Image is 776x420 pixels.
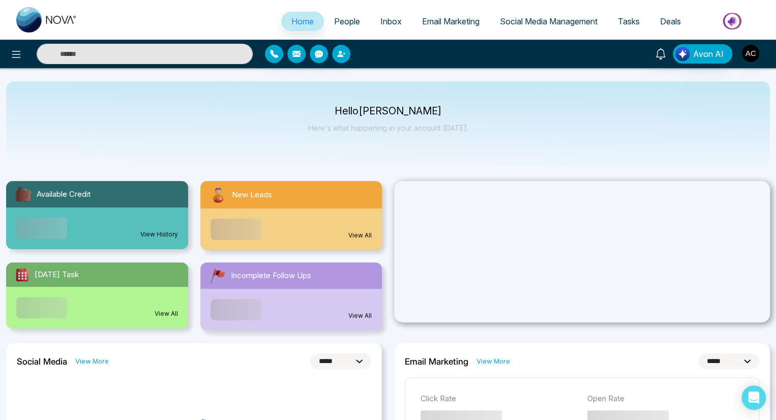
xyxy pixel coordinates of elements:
[194,181,389,250] a: New LeadsView All
[308,124,468,132] p: Here's what happening in your account [DATE].
[231,270,311,282] span: Incomplete Follow Ups
[618,16,640,26] span: Tasks
[35,269,79,281] span: [DATE] Task
[422,16,480,26] span: Email Marketing
[380,16,402,26] span: Inbox
[412,12,490,31] a: Email Marketing
[741,385,766,410] div: Open Intercom Messenger
[405,356,468,367] h2: Email Marketing
[696,10,770,33] img: Market-place.gif
[155,309,178,318] a: View All
[16,7,77,33] img: Nova CRM Logo
[693,48,724,60] span: Avon AI
[194,262,389,331] a: Incomplete Follow UpsView All
[660,16,681,26] span: Deals
[476,356,510,366] a: View More
[75,356,109,366] a: View More
[232,189,272,201] span: New Leads
[500,16,598,26] span: Social Media Management
[14,266,31,283] img: todayTask.svg
[291,16,314,26] span: Home
[17,356,67,367] h2: Social Media
[14,185,33,203] img: availableCredit.svg
[37,189,91,200] span: Available Credit
[281,12,324,31] a: Home
[140,230,178,239] a: View History
[587,393,744,405] p: Open Rate
[348,311,372,320] a: View All
[421,393,577,405] p: Click Rate
[348,231,372,240] a: View All
[608,12,650,31] a: Tasks
[208,266,227,285] img: followUps.svg
[308,107,468,115] p: Hello [PERSON_NAME]
[675,47,690,61] img: Lead Flow
[673,44,732,64] button: Avon AI
[324,12,370,31] a: People
[370,12,412,31] a: Inbox
[334,16,360,26] span: People
[650,12,691,31] a: Deals
[208,185,228,204] img: newLeads.svg
[742,45,759,62] img: User Avatar
[490,12,608,31] a: Social Media Management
